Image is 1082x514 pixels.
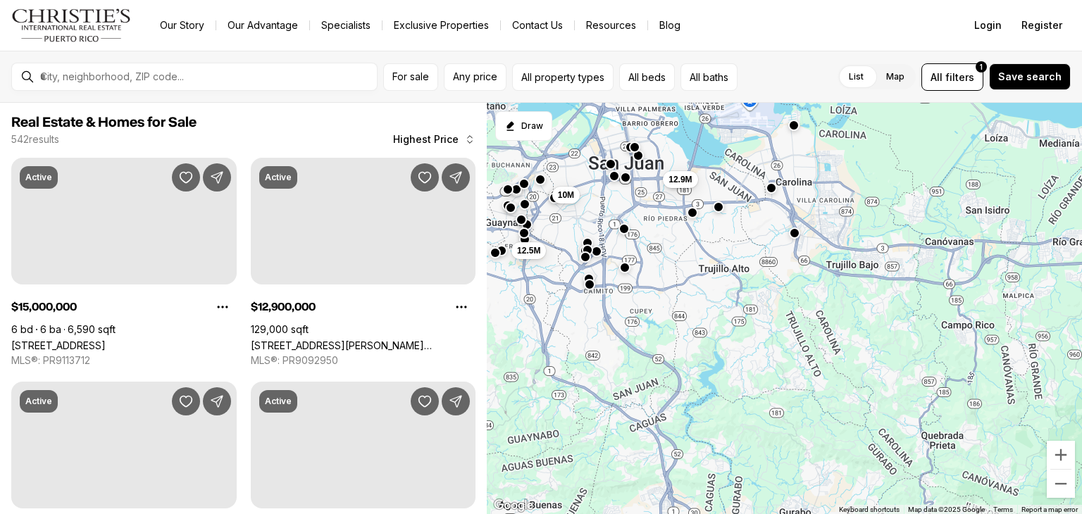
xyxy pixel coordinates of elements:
[172,163,200,192] button: Save Property: 20 AMAPOLA ST
[442,387,470,415] button: Share Property
[921,63,983,91] button: Allfilters1
[998,71,1062,82] span: Save search
[552,186,579,203] button: 10M
[838,64,875,89] label: List
[993,506,1013,513] a: Terms (opens in new tab)
[908,506,985,513] span: Map data ©2025 Google
[501,15,574,35] button: Contact Us
[1013,11,1071,39] button: Register
[495,111,552,141] button: Start drawing
[11,134,59,145] p: 542 results
[310,15,382,35] a: Specialists
[669,174,692,185] span: 12.9M
[149,15,216,35] a: Our Story
[203,387,231,415] button: Share Property
[251,339,476,351] a: 602 BARBOSA AVE, SAN JUAN PR, 00926
[453,71,497,82] span: Any price
[875,64,916,89] label: Map
[1021,506,1078,513] a: Report a map error
[216,15,309,35] a: Our Advantage
[11,8,132,42] img: logo
[966,11,1010,39] button: Login
[680,63,738,91] button: All baths
[411,387,439,415] button: Save Property: 9 CASTANA ST
[663,171,697,188] button: 12.9M
[385,125,484,153] button: Highest Price
[974,20,1002,31] span: Login
[265,172,292,183] p: Active
[393,134,459,145] span: Highest Price
[383,63,438,91] button: For sale
[1047,441,1075,469] button: Zoom in
[383,15,500,35] a: Exclusive Properties
[11,339,106,351] a: 20 AMAPOLA ST, CAROLINA PR, 00979
[945,70,974,84] span: filters
[209,293,237,321] button: Property options
[512,63,614,91] button: All property types
[444,63,506,91] button: Any price
[517,244,540,256] span: 12.5M
[557,189,573,200] span: 10M
[989,63,1071,90] button: Save search
[411,163,439,192] button: Save Property: 602 BARBOSA AVE
[392,71,429,82] span: For sale
[980,61,983,73] span: 1
[203,163,231,192] button: Share Property
[1021,20,1062,31] span: Register
[648,15,692,35] a: Blog
[511,242,546,258] button: 12.5M
[172,387,200,415] button: Save Property: URB. LA LOMITA CALLE VISTA LINDA
[931,70,943,84] span: All
[619,63,675,91] button: All beds
[575,15,647,35] a: Resources
[25,172,52,183] p: Active
[442,163,470,192] button: Share Property
[11,115,197,130] span: Real Estate & Homes for Sale
[265,396,292,407] p: Active
[25,396,52,407] p: Active
[447,293,475,321] button: Property options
